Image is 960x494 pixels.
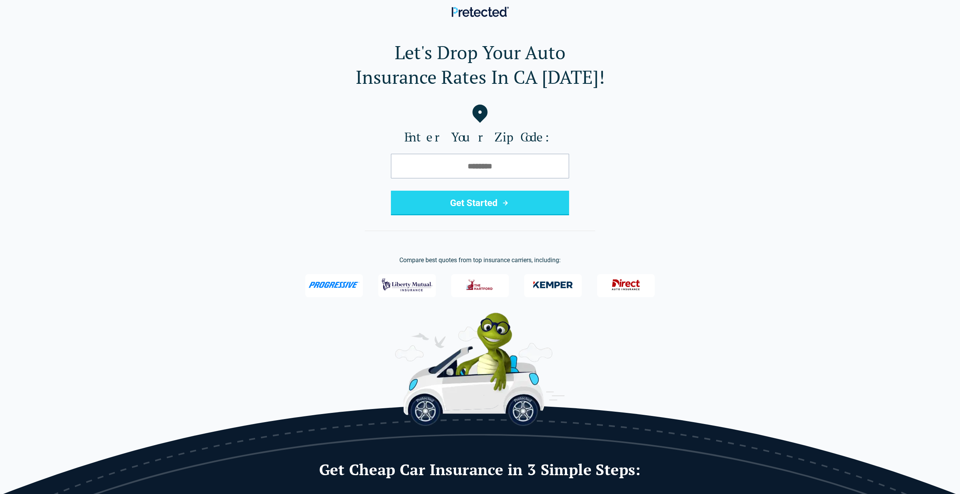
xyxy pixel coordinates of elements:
[308,282,360,288] img: Progressive
[461,275,499,295] img: The Hartford
[528,275,578,295] img: Kemper
[452,7,509,17] img: Pretected
[391,191,569,215] button: Get Started
[607,275,645,295] img: Direct General
[12,256,948,265] p: Compare best quotes from top insurance carriers, including:
[12,40,948,89] h1: Let's Drop Your Auto Insurance Rates In CA [DATE]!
[12,129,948,145] label: Enter Your Zip Code:
[395,313,565,426] img: Perry the Turtle with car
[382,275,432,295] img: Liberty Mutual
